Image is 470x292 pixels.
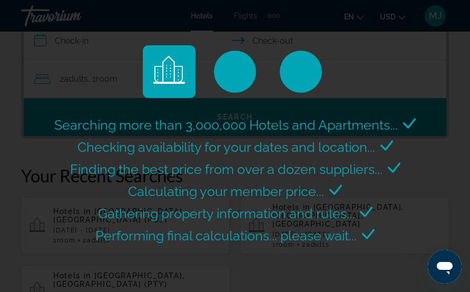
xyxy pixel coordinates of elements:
span: Calculating your member price... [128,183,324,199]
span: Searching more than 3,000,000 Hotels and Apartments... [54,117,398,133]
span: Checking availability for your dates and location... [77,139,375,155]
iframe: Button to launch messaging window [428,250,462,284]
span: Performing final calculations... please wait... [95,228,357,244]
span: Finding the best price from over a dozen suppliers... [70,161,383,177]
span: Gathering property information and rules... [98,206,355,221]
